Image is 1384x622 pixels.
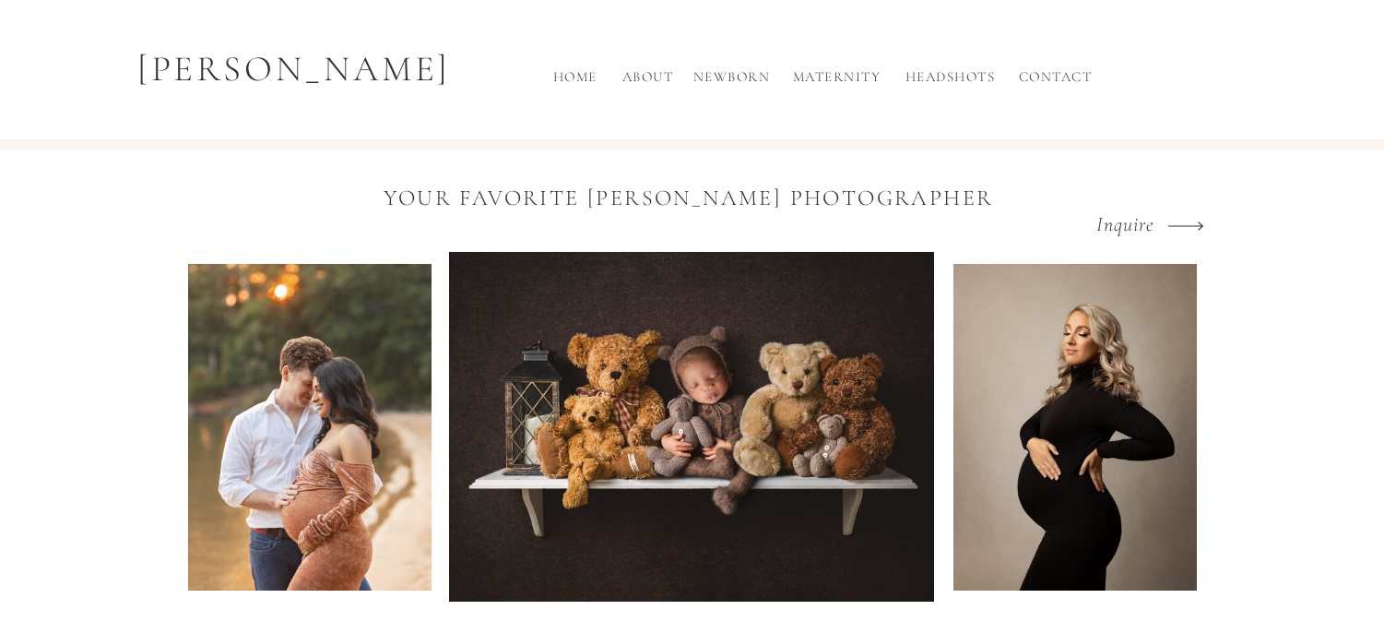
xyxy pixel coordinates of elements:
[1096,209,1186,226] a: Inquire
[546,66,605,97] a: Home
[787,66,888,97] a: Maternity
[618,66,679,97] a: About
[1014,66,1097,97] a: Contact
[304,182,1073,218] h1: Your favorite [PERSON_NAME] Photographer
[121,42,468,97] p: [PERSON_NAME]
[900,66,1001,97] a: Headshots
[691,66,774,97] a: Newborn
